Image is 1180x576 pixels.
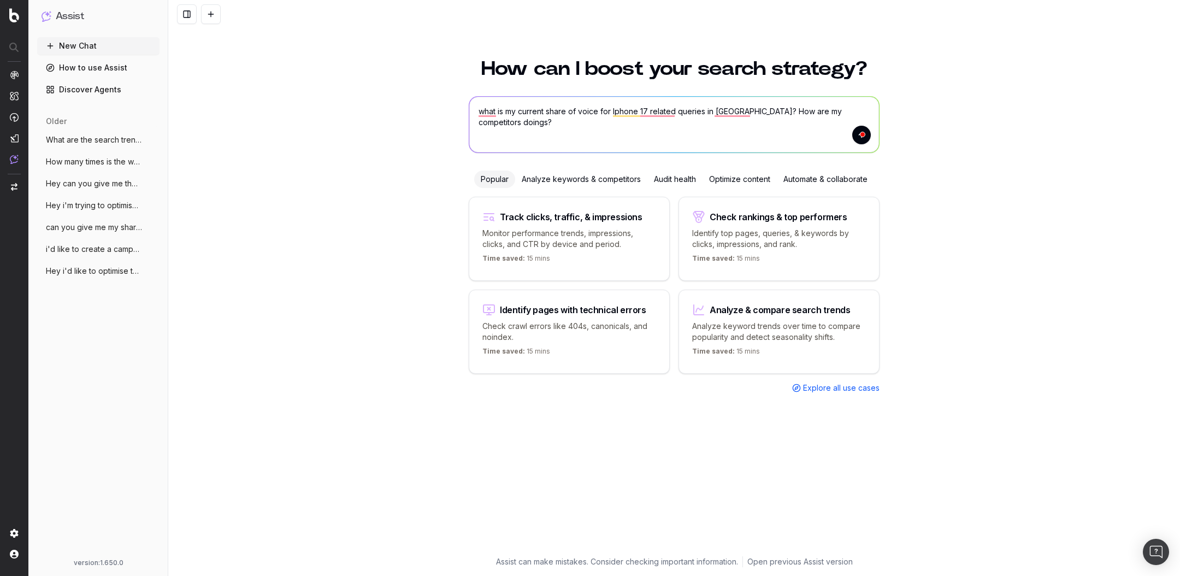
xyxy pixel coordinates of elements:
[10,91,19,101] img: Intelligence
[46,200,142,211] span: Hey i'm trying to optimise the product d
[56,9,84,24] h1: Assist
[482,347,525,355] span: Time saved:
[10,155,19,164] img: Assist
[496,556,738,567] p: Assist can make mistakes. Consider checking important information.
[37,37,160,55] button: New Chat
[46,266,142,277] span: Hey i'd like to optimise the content/pro
[777,171,874,188] div: Automate & collaborate
[692,347,735,355] span: Time saved:
[37,175,160,192] button: Hey can you give me the user search tren
[37,219,160,236] button: can you give me my share of voice in Sin
[46,222,142,233] span: can you give me my share of voice in Sin
[46,244,142,255] span: i'd like to create a campaign for mother
[37,197,160,214] button: Hey i'm trying to optimise the product d
[515,171,647,188] div: Analyze keywords & competitors
[37,81,160,98] a: Discover Agents
[692,254,735,262] span: Time saved:
[474,171,515,188] div: Popular
[42,11,51,21] img: Assist
[692,254,760,267] p: 15 mins
[692,321,866,343] p: Analyze keyword trends over time to compare popularity and detect seasonality shifts.
[46,134,142,145] span: What are the search trends for iPhone re
[803,383,880,393] span: Explore all use cases
[710,213,847,221] div: Check rankings & top performers
[42,559,155,567] div: version: 1.650.0
[482,321,656,343] p: Check crawl errors like 404s, canonicals, and noindex.
[10,70,19,79] img: Analytics
[10,134,19,143] img: Studio
[37,153,160,171] button: How many times is the word "Iphone" used
[482,254,550,267] p: 15 mins
[11,183,17,191] img: Switch project
[747,556,853,567] a: Open previous Assist version
[692,347,760,360] p: 15 mins
[10,550,19,559] img: My account
[469,97,879,152] textarea: To enrich screen reader interactions, please activate Accessibility in Grammarly extension settings
[703,171,777,188] div: Optimize content
[647,171,703,188] div: Audit health
[46,156,142,167] span: How many times is the word "Iphone" used
[46,116,67,127] span: older
[482,228,656,250] p: Monitor performance trends, impressions, clicks, and CTR by device and period.
[37,262,160,280] button: Hey i'd like to optimise the content/pro
[37,240,160,258] button: i'd like to create a campaign for mother
[42,9,155,24] button: Assist
[792,383,880,393] a: Explore all use cases
[500,305,646,314] div: Identify pages with technical errors
[10,113,19,122] img: Activation
[37,131,160,149] button: What are the search trends for iPhone re
[37,59,160,77] a: How to use Assist
[500,213,642,221] div: Track clicks, traffic, & impressions
[692,228,866,250] p: Identify top pages, queries, & keywords by clicks, impressions, and rank.
[469,59,880,79] h1: How can I boost your search strategy?
[710,305,851,314] div: Analyze & compare search trends
[9,8,19,22] img: Botify logo
[482,347,550,360] p: 15 mins
[1143,539,1169,565] div: Open Intercom Messenger
[482,254,525,262] span: Time saved:
[46,178,142,189] span: Hey can you give me the user search tren
[10,529,19,538] img: Setting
